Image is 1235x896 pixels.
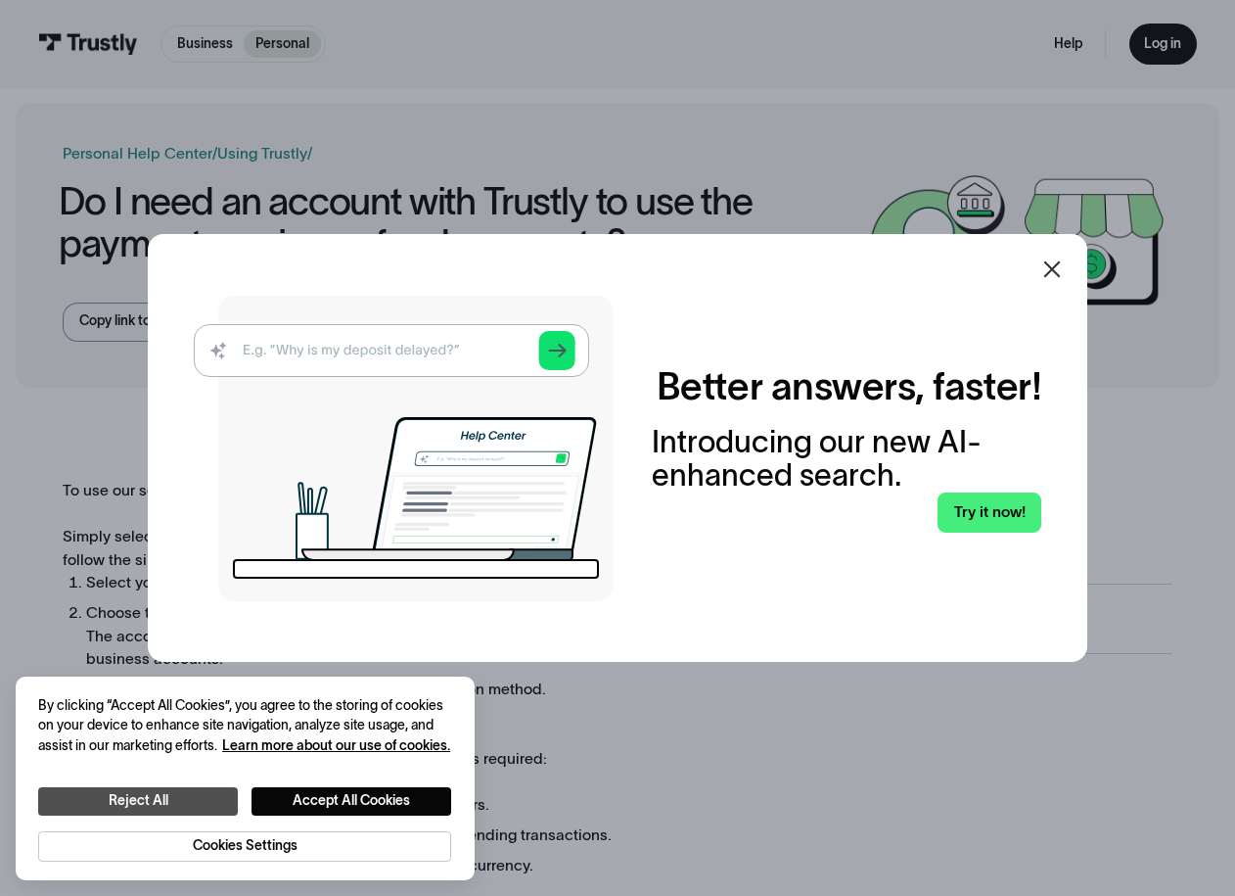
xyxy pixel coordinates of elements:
button: Cookies Settings [38,831,451,862]
div: Cookie banner [16,677,475,880]
div: Introducing our new AI-enhanced search. [652,425,1041,493]
button: Reject All [38,787,238,816]
h2: Better answers, faster! [657,363,1041,409]
button: Accept All Cookies [252,787,451,816]
div: Privacy [38,696,451,862]
div: By clicking “Accept All Cookies”, you agree to the storing of cookies on your device to enhance s... [38,696,451,757]
a: More information about your privacy, opens in a new tab [222,738,450,753]
a: Try it now! [938,493,1041,533]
